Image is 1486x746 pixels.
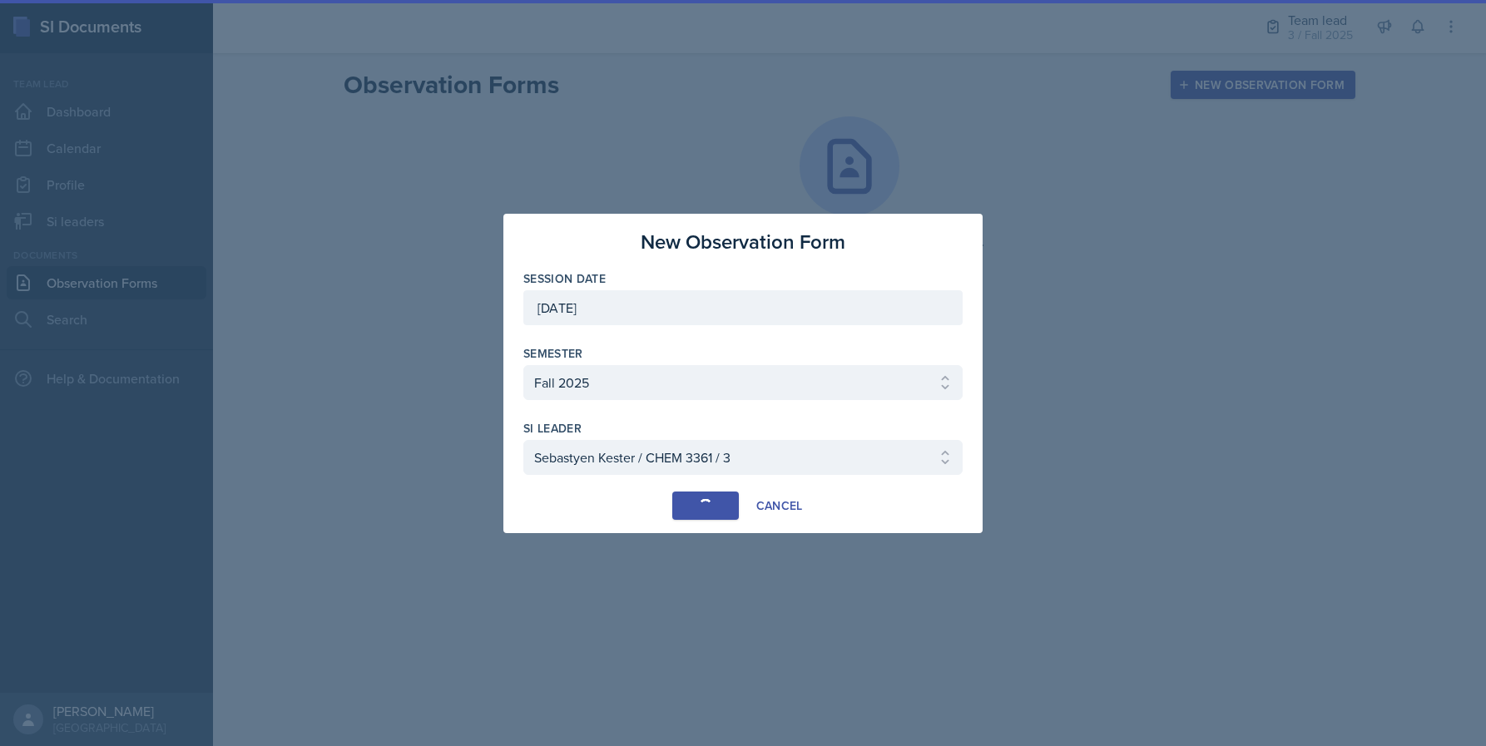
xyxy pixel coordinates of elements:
[756,499,803,512] div: Cancel
[745,492,814,520] button: Cancel
[641,227,845,257] h3: New Observation Form
[523,270,606,287] label: Session Date
[523,345,583,362] label: Semester
[523,420,582,437] label: si leader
